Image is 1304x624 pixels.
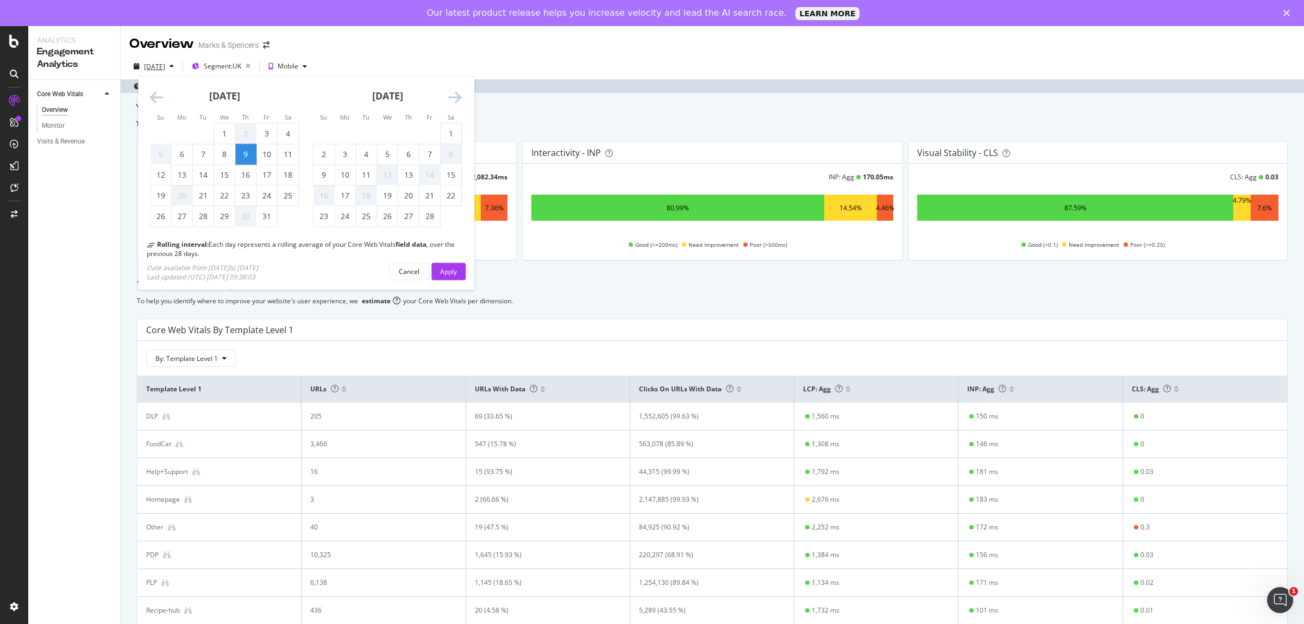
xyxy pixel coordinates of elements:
button: Cancel [390,263,429,280]
div: 6 [398,149,419,160]
div: 1,308 ms [812,439,839,449]
td: Saturday, February 1, 2025 [441,123,462,144]
div: Mobile [278,63,298,70]
div: 1,384 ms [812,550,839,560]
b: field data [396,240,427,249]
div: 21 [193,190,214,201]
div: 5,289 (43.55 %) [639,606,770,615]
div: 27 [398,211,419,222]
td: Not available. Monday, January 20, 2025 [172,185,193,206]
td: Monday, January 27, 2025 [172,206,193,227]
td: Tuesday, January 21, 2025 [193,185,214,206]
td: Tuesday, January 7, 2025 [193,144,214,165]
div: Last updated (UTC) [DATE] 09:38:03 [147,272,258,281]
div: 15 (93.75 %) [475,467,606,477]
td: Selected. Thursday, January 9, 2025 [235,144,256,165]
div: 26 [377,211,398,222]
td: Not available. Sunday, February 16, 2025 [314,185,335,206]
div: 25 [356,211,377,222]
div: Each day represents a rolling average of your Core Web Vitals , over the previous 28 days. [147,240,466,258]
td: Sunday, January 19, 2025 [151,185,172,206]
td: Sunday, January 12, 2025 [151,165,172,185]
div: 26 [151,211,171,222]
div: 5 [377,149,398,160]
span: CLS: Agg [1132,384,1171,394]
div: 6 [172,149,192,160]
div: Cancel [399,266,419,276]
div: Our latest product release helps you increase velocity and lead the AI search race. [427,8,787,18]
td: Saturday, February 15, 2025 [441,165,462,185]
div: 5 [151,149,171,160]
small: Fr [427,113,432,121]
div: Core Web Vitals By Template Level 1 [146,325,293,335]
div: 172 ms [976,522,998,532]
small: Su [157,113,164,121]
div: 2,252 ms [812,522,839,532]
td: Tuesday, January 14, 2025 [193,165,214,185]
span: By: Template Level 1 [155,354,218,363]
small: We [383,113,392,121]
div: 31 [256,211,277,222]
strong: [DATE] [372,89,403,102]
td: Tuesday, February 25, 2025 [356,206,377,227]
td: Monday, February 3, 2025 [335,144,356,165]
button: Apply [431,263,466,280]
div: 0 [1140,495,1144,504]
div: 170.05 ms [863,172,893,182]
td: Saturday, January 18, 2025 [278,165,299,185]
td: Friday, February 28, 2025 [419,206,441,227]
td: Friday, February 7, 2025 [419,144,441,165]
div: 220,297 (68.91 %) [639,550,770,560]
span: Need Improvement [1069,238,1119,251]
div: 11 [278,149,298,160]
div: 436 [310,606,442,615]
div: 15 [441,170,461,180]
div: 1,560 ms [812,411,839,421]
div: 9 [235,149,256,160]
div: 2,147,885 (99.93 %) [639,495,770,504]
td: Tuesday, February 11, 2025 [356,165,377,185]
div: 0.3 [1140,522,1150,532]
div: 17 [256,170,277,180]
div: 7.6% [1257,203,1272,213]
div: arrow-right-arrow-left [263,41,269,49]
div: 20 [172,190,192,201]
div: 30 [235,211,256,222]
td: Friday, January 31, 2025 [256,206,278,227]
span: Poor (>500ms) [750,238,787,251]
div: 4.46% [876,203,894,213]
div: 16 [314,190,334,201]
a: Overview [42,104,112,116]
small: Mo [340,113,349,121]
small: Sa [285,113,291,121]
td: Wednesday, February 26, 2025 [377,206,398,227]
div: 25 [278,190,298,201]
td: Not available. Saturday, February 8, 2025 [441,144,462,165]
div: 101 ms [976,606,998,615]
div: 29 [214,211,235,222]
small: Su [320,113,327,121]
div: PLP [146,578,157,588]
div: 10,325 [310,550,442,560]
td: Wednesday, January 15, 2025 [214,165,235,185]
div: 7.36% [485,203,504,213]
div: 181 ms [976,467,998,477]
div: 22 [441,190,461,201]
div: 0 [1140,439,1144,449]
span: LCP: Agg [803,384,843,394]
div: 183 ms [976,495,998,504]
div: Interactivity - INP [531,147,601,158]
div: Other [146,522,164,532]
div: Overview [42,104,68,116]
div: 19 (47.5 %) [475,522,606,532]
td: Saturday, January 4, 2025 [278,123,299,144]
td: Monday, January 6, 2025 [172,144,193,165]
div: 7 [193,149,214,160]
td: Wednesday, February 19, 2025 [377,185,398,206]
div: 1,145 (18.65 %) [475,578,606,588]
div: Engagement Analytics [37,46,111,71]
small: Th [405,113,412,121]
small: Mo [177,113,186,121]
div: 156 ms [976,550,998,560]
div: 24 [256,190,277,201]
